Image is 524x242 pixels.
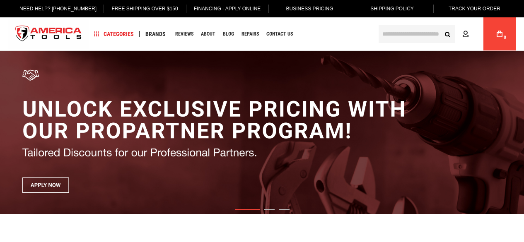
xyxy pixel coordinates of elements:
img: America Tools [8,19,89,50]
a: Categories [90,29,138,40]
a: Reviews [171,29,197,40]
span: Brands [145,31,166,37]
span: 0 [504,35,506,40]
span: About [201,31,215,36]
a: store logo [8,19,89,50]
span: Shipping Policy [370,6,414,12]
span: Contact Us [266,31,293,36]
a: Repairs [238,29,263,40]
button: Search [439,26,455,42]
span: Reviews [175,31,193,36]
span: Blog [223,31,234,36]
span: Repairs [241,31,259,36]
a: Brands [142,29,169,40]
a: About [197,29,219,40]
span: Categories [94,31,134,37]
a: Contact Us [263,29,297,40]
a: 0 [492,17,507,50]
a: Blog [219,29,238,40]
